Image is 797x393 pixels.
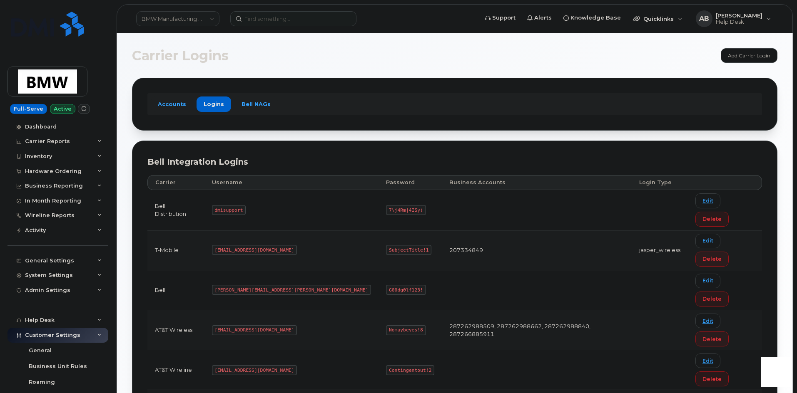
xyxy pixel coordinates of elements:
[147,175,204,190] th: Carrier
[695,371,729,386] button: Delete
[234,96,278,111] a: Bell NAGs
[151,96,193,111] a: Accounts
[147,270,204,310] td: Bell
[386,285,426,295] code: G00dg0lf123!
[695,274,720,288] a: Edit
[695,212,729,227] button: Delete
[695,292,729,306] button: Delete
[632,175,688,190] th: Login Type
[695,353,720,368] a: Edit
[702,375,722,383] span: Delete
[197,96,231,111] a: Logins
[702,215,722,223] span: Delete
[212,365,297,375] code: [EMAIL_ADDRESS][DOMAIN_NAME]
[702,335,722,343] span: Delete
[695,314,720,328] a: Edit
[386,205,426,215] code: 7\j4Rm|4ISy(
[702,255,722,263] span: Delete
[147,350,204,390] td: AT&T Wireline
[721,48,777,63] a: Add Carrier Login
[132,49,229,62] span: Carrier Logins
[386,245,431,255] code: SubjectTitle!1
[695,193,720,208] a: Edit
[147,190,204,230] td: Bell Distribution
[695,234,720,248] a: Edit
[379,175,442,190] th: Password
[632,230,688,270] td: jasper_wireless
[442,175,632,190] th: Business Accounts
[212,285,371,295] code: [PERSON_NAME][EMAIL_ADDRESS][PERSON_NAME][DOMAIN_NAME]
[695,252,729,267] button: Delete
[695,331,729,346] button: Delete
[442,310,632,350] td: 287262988509, 287262988662, 287262988840, 287266885911
[212,245,297,255] code: [EMAIL_ADDRESS][DOMAIN_NAME]
[702,295,722,303] span: Delete
[147,156,762,168] div: Bell Integration Logins
[761,357,791,387] iframe: Messenger Launcher
[147,230,204,270] td: T-Mobile
[212,325,297,335] code: [EMAIL_ADDRESS][DOMAIN_NAME]
[212,205,246,215] code: dmisupport
[204,175,379,190] th: Username
[147,310,204,350] td: AT&T Wireless
[386,325,426,335] code: Nomaybeyes!8
[442,230,632,270] td: 207334849
[386,365,434,375] code: Contingentout!2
